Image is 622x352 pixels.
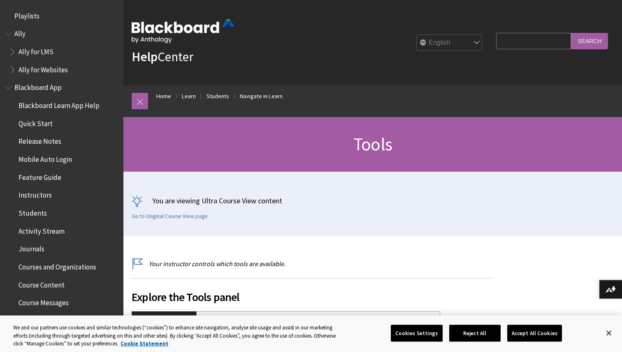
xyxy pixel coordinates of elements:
[156,91,171,101] a: Home
[19,278,65,289] span: Course Content
[240,91,283,101] a: Navigate in Learn
[449,324,501,342] button: Reject All
[19,242,44,253] span: Journals
[19,260,96,271] span: Courses and Organizations
[19,296,69,307] span: Course Messages
[5,27,118,77] nav: Book outline for Anthology Ally Help
[207,91,229,101] a: Students
[13,324,342,348] div: We and our partners use cookies and similar technologies (“cookies”) to enhance site navigation, ...
[19,45,53,56] span: Ally for LMS
[132,259,492,268] p: Your instructor controls which tools are available.
[19,170,61,182] span: Feature Guide
[132,213,209,220] a: Go to Original Course View page.
[417,35,483,51] select: Site Language Selector
[600,324,618,342] button: Close
[507,324,562,342] button: Accept All Cookies
[14,81,62,92] span: Blackboard App
[132,19,234,43] img: Blackboard by Anthology
[5,9,118,23] nav: Book outline for Playlists
[353,133,392,155] span: Tools
[19,99,100,110] span: Blackboard Learn App Help
[19,314,64,325] span: Offline Content
[19,152,72,163] span: Mobile Auto Login
[132,196,614,206] p: You are viewing Ultra Course View content
[19,224,65,235] span: Activity Stream
[19,206,47,217] span: Students
[14,9,39,20] span: Playlists
[132,48,158,65] strong: Help
[14,27,26,38] span: Ally
[19,189,52,200] span: Instructors
[132,48,193,65] a: HelpCenter
[182,91,196,101] a: Learn
[571,33,608,49] input: Search
[19,135,61,146] span: Release Notes
[391,324,443,342] button: Cookies Settings
[19,117,53,128] span: Quick Start
[19,63,68,74] span: Ally for Websites
[121,340,168,347] a: More information about your privacy, opens in a new tab
[132,288,492,306] span: Explore the Tools panel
